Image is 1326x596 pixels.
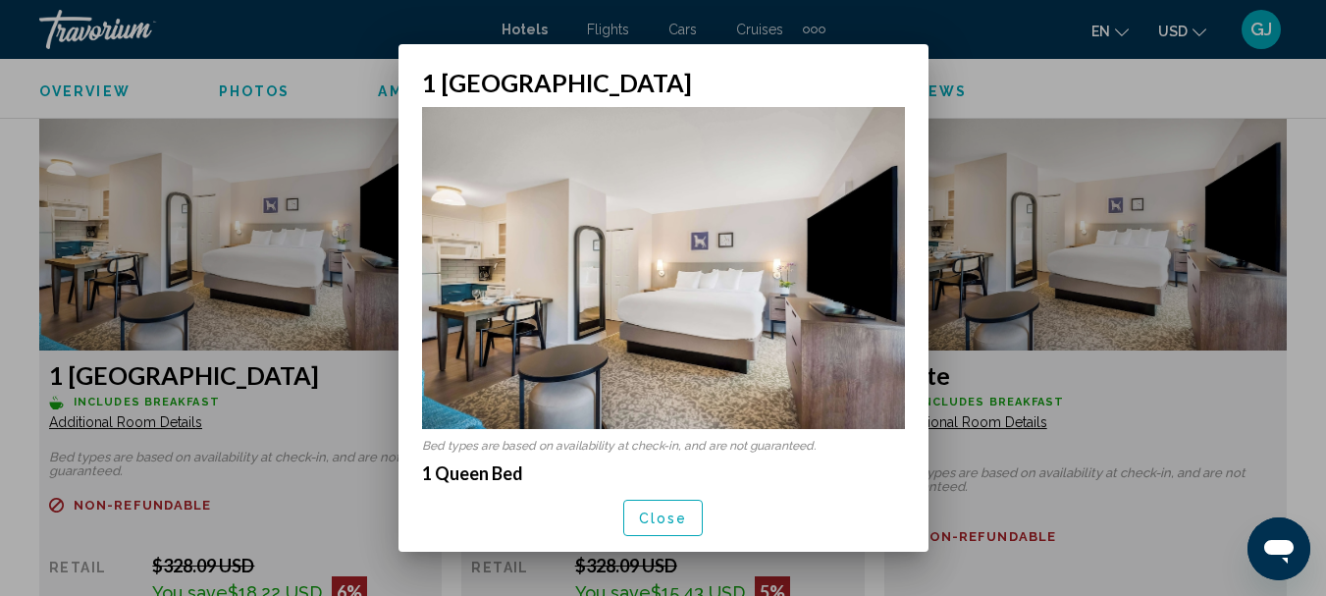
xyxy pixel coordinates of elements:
[1247,517,1310,580] iframe: Button to launch messaging window
[639,511,688,526] span: Close
[422,68,905,97] h2: 1 [GEOGRAPHIC_DATA]
[422,462,523,484] strong: 1 Queen Bed
[422,107,905,429] img: 58b1e5dc-66f5-4bd5-afab-1e0d65393404.jpeg
[422,439,905,453] p: Bed types are based on availability at check-in, and are not guaranteed.
[623,500,704,536] button: Close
